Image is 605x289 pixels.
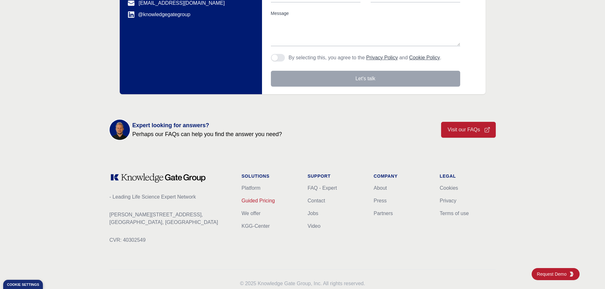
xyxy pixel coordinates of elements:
a: Cookies [440,185,458,191]
a: Partners [374,211,393,216]
h1: Legal [440,173,496,179]
h1: Support [308,173,364,179]
span: Perhaps our FAQs can help you find the answer you need? [132,130,282,139]
p: By selecting this, you agree to the and . [289,54,441,62]
a: Platform [242,185,261,191]
a: Request DemoKGG [532,268,580,280]
a: KGG-Center [242,223,270,229]
span: Request Demo [537,271,569,277]
a: Guided Pricing [242,198,275,203]
a: We offer [242,211,261,216]
h1: Company [374,173,430,179]
a: Press [374,198,387,203]
img: KOL management, KEE, Therapy area experts [110,120,130,140]
a: Privacy Policy [366,55,398,60]
a: Cookie Policy [409,55,440,60]
a: FAQ - Expert [308,185,337,191]
a: @knowledgegategroup [127,11,191,18]
a: Jobs [308,211,319,216]
span: © [240,281,244,286]
p: [PERSON_NAME][STREET_ADDRESS], [GEOGRAPHIC_DATA], [GEOGRAPHIC_DATA] [110,211,232,226]
span: Expert looking for answers? [132,121,282,130]
p: 2025 Knowledge Gate Group, Inc. All rights reserved. [110,280,496,287]
div: Cookie settings [7,283,39,286]
p: - Leading Life Science Expert Network [110,193,232,201]
label: Message [271,10,460,16]
a: Privacy [440,198,456,203]
iframe: Chat Widget [573,259,605,289]
a: Contact [308,198,325,203]
a: Video [308,223,321,229]
a: Visit our FAQs [441,122,496,138]
p: CVR: 40302549 [110,236,232,244]
button: Let's talk [271,71,460,87]
img: KGG [569,272,574,277]
a: Terms of use [440,211,469,216]
h1: Solutions [242,173,298,179]
a: About [374,185,387,191]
